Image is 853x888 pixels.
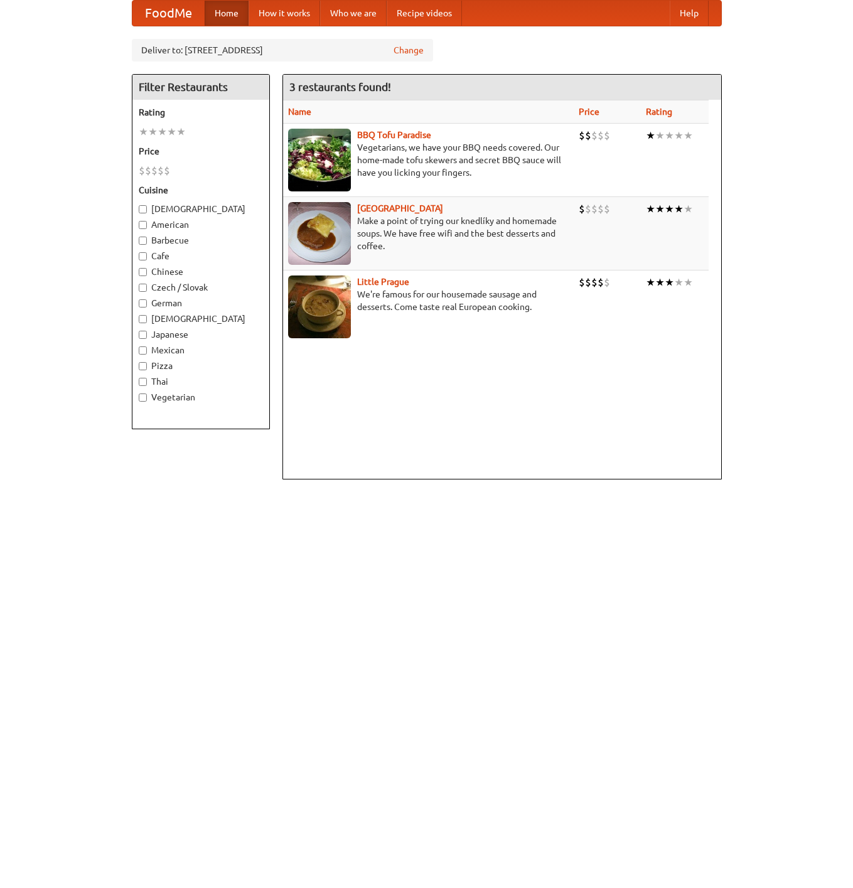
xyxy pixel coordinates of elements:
input: Chinese [139,268,147,276]
a: How it works [249,1,320,26]
a: BBQ Tofu Paradise [357,130,431,140]
h5: Rating [139,106,263,119]
li: $ [598,275,604,289]
input: [DEMOGRAPHIC_DATA] [139,205,147,213]
label: Pizza [139,360,263,372]
li: $ [585,129,591,142]
h5: Price [139,145,263,158]
li: ★ [176,125,186,139]
li: $ [604,202,610,216]
li: ★ [646,202,655,216]
li: ★ [665,129,674,142]
ng-pluralize: 3 restaurants found! [289,81,391,93]
input: Thai [139,378,147,386]
li: ★ [674,202,684,216]
li: ★ [674,275,684,289]
label: Chinese [139,265,263,278]
li: $ [145,164,151,178]
li: $ [579,129,585,142]
li: $ [598,129,604,142]
li: ★ [139,125,148,139]
li: ★ [655,202,665,216]
input: American [139,221,147,229]
input: Japanese [139,331,147,339]
li: $ [591,202,598,216]
input: Pizza [139,362,147,370]
a: Home [205,1,249,26]
li: $ [151,164,158,178]
li: ★ [646,129,655,142]
li: $ [139,164,145,178]
img: czechpoint.jpg [288,202,351,265]
li: $ [604,275,610,289]
img: tofuparadise.jpg [288,129,351,191]
label: [DEMOGRAPHIC_DATA] [139,313,263,325]
li: $ [598,202,604,216]
a: Who we are [320,1,387,26]
li: ★ [665,202,674,216]
a: Price [579,107,599,117]
a: Rating [646,107,672,117]
li: ★ [167,125,176,139]
li: ★ [158,125,167,139]
img: littleprague.jpg [288,275,351,338]
a: [GEOGRAPHIC_DATA] [357,203,443,213]
li: ★ [655,275,665,289]
li: $ [164,164,170,178]
h5: Cuisine [139,184,263,196]
a: FoodMe [132,1,205,26]
p: We're famous for our housemade sausage and desserts. Come taste real European cooking. [288,288,569,313]
p: Vegetarians, we have your BBQ needs covered. Our home-made tofu skewers and secret BBQ sauce will... [288,141,569,179]
input: [DEMOGRAPHIC_DATA] [139,315,147,323]
li: $ [591,275,598,289]
label: [DEMOGRAPHIC_DATA] [139,203,263,215]
li: $ [579,275,585,289]
input: Cafe [139,252,147,260]
li: ★ [674,129,684,142]
li: ★ [148,125,158,139]
label: Vegetarian [139,391,263,404]
li: ★ [684,275,693,289]
li: ★ [684,129,693,142]
li: ★ [655,129,665,142]
li: $ [585,202,591,216]
div: Deliver to: [STREET_ADDRESS] [132,39,433,62]
input: Vegetarian [139,393,147,402]
li: ★ [665,275,674,289]
li: $ [604,129,610,142]
p: Make a point of trying our knedlíky and homemade soups. We have free wifi and the best desserts a... [288,215,569,252]
a: Little Prague [357,277,409,287]
input: Czech / Slovak [139,284,147,292]
label: German [139,297,263,309]
li: ★ [684,202,693,216]
label: Mexican [139,344,263,356]
h4: Filter Restaurants [132,75,269,100]
li: ★ [646,275,655,289]
input: German [139,299,147,308]
label: American [139,218,263,231]
label: Czech / Slovak [139,281,263,294]
input: Barbecue [139,237,147,245]
a: Help [670,1,709,26]
label: Cafe [139,250,263,262]
label: Japanese [139,328,263,341]
li: $ [579,202,585,216]
a: Name [288,107,311,117]
input: Mexican [139,346,147,355]
a: Recipe videos [387,1,462,26]
li: $ [158,164,164,178]
label: Thai [139,375,263,388]
label: Barbecue [139,234,263,247]
a: Change [394,44,424,56]
li: $ [585,275,591,289]
li: $ [591,129,598,142]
